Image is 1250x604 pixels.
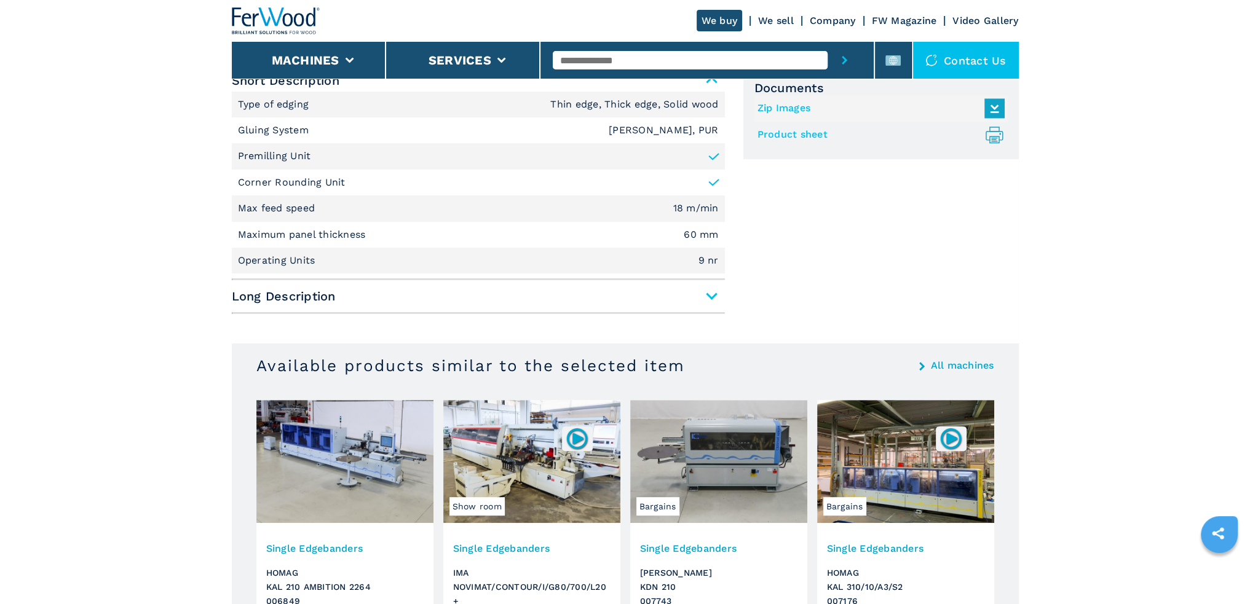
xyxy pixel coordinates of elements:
[636,497,679,516] span: Bargains
[232,69,725,92] span: Short Description
[238,176,346,189] p: Corner Rounding Unit
[823,497,866,516] span: Bargains
[272,53,339,68] button: Machines
[256,356,685,375] h3: Available products similar to the selected item
[238,124,312,137] p: Gluing System
[939,426,963,450] img: 007176
[952,15,1018,26] a: Video Gallery
[266,541,424,555] h3: Single Edgebanders
[429,53,491,68] button: Services
[925,54,938,66] img: Contact us
[758,125,999,145] a: Product sheet
[238,254,318,267] p: Operating Units
[872,15,937,26] a: FW Magazine
[449,497,505,516] span: Show room
[232,92,725,274] div: Short Description
[754,80,1008,95] span: Documents
[673,203,719,213] em: 18 m/min
[238,228,369,241] p: Maximum panel thickness
[810,15,856,26] a: Company
[828,42,861,79] button: submit-button
[817,400,994,523] img: Single Edgebanders HOMAG KAL 310/10/A3/S2
[698,256,719,265] em: 9 nr
[609,125,719,135] em: [PERSON_NAME], PUR
[256,400,433,523] img: Single Edgebanders HOMAG KAL 210 AMBITION 2264
[453,541,611,555] h3: Single Edgebanders
[550,100,718,109] em: Thin edge, Thick edge, Solid wood
[758,15,794,26] a: We sell
[232,7,320,34] img: Ferwood
[684,230,718,240] em: 60 mm
[640,541,797,555] h3: Single Edgebanders
[697,10,743,31] a: We buy
[565,426,589,450] img: 006089
[1198,549,1241,595] iframe: Chat
[238,149,311,163] p: Premilling Unit
[238,98,312,111] p: Type of edging
[232,285,725,307] span: Long Description
[931,361,994,371] a: All machines
[443,400,620,523] img: Single Edgebanders IMA NOVIMAT/CONTOUR/I/G80/700/L20+
[238,202,318,215] p: Max feed speed
[630,400,807,523] img: Single Edgebanders BRANDT KDN 210
[1203,518,1233,549] a: sharethis
[913,42,1019,79] div: Contact us
[758,98,999,119] a: Zip Images
[827,541,984,555] h3: Single Edgebanders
